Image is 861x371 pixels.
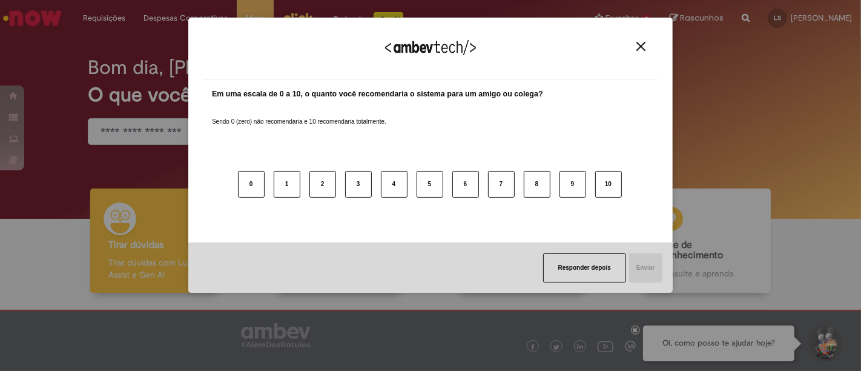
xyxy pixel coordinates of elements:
[452,171,479,198] button: 6
[309,171,336,198] button: 2
[595,171,622,198] button: 10
[559,171,586,198] button: 9
[212,89,543,100] label: Em uma escala de 0 a 10, o quanto você recomendaria o sistema para um amigo ou colega?
[381,171,407,198] button: 4
[636,42,645,51] img: Close
[633,41,649,52] button: Close
[524,171,550,198] button: 8
[543,253,626,282] button: Responder depois
[212,103,386,126] label: Sendo 0 (zero) não recomendaria e 10 recomendaria totalmente.
[274,171,300,198] button: 1
[345,171,372,198] button: 3
[385,40,476,55] img: Logo Ambevtech
[488,171,515,198] button: 7
[417,171,443,198] button: 5
[238,171,265,198] button: 0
